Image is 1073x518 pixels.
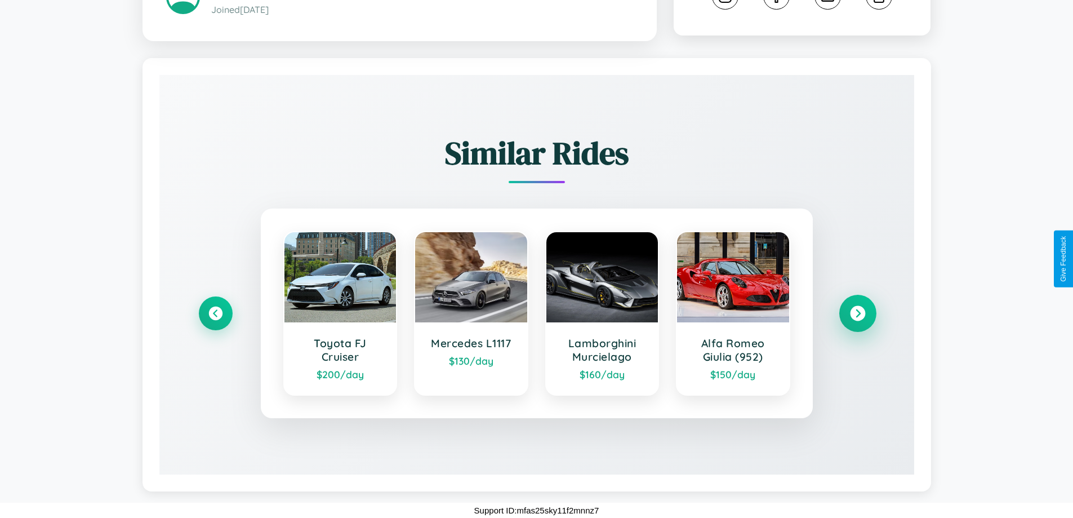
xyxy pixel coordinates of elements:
[1059,236,1067,282] div: Give Feedback
[296,368,385,380] div: $ 200 /day
[414,231,528,396] a: Mercedes L1117$130/day
[688,368,778,380] div: $ 150 /day
[688,337,778,364] h3: Alfa Romeo Giulia (952)
[474,503,599,518] p: Support ID: mfas25sky11f2mnnz7
[211,2,633,18] p: Joined [DATE]
[199,131,875,175] h2: Similar Rides
[558,368,647,380] div: $ 160 /day
[545,231,660,396] a: Lamborghini Murcielago$160/day
[676,231,790,396] a: Alfa Romeo Giulia (952)$150/day
[426,337,516,350] h3: Mercedes L1117
[426,355,516,367] div: $ 130 /day
[558,337,647,364] h3: Lamborghini Murcielago
[283,231,398,396] a: Toyota FJ Cruiser$200/day
[296,337,385,364] h3: Toyota FJ Cruiser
